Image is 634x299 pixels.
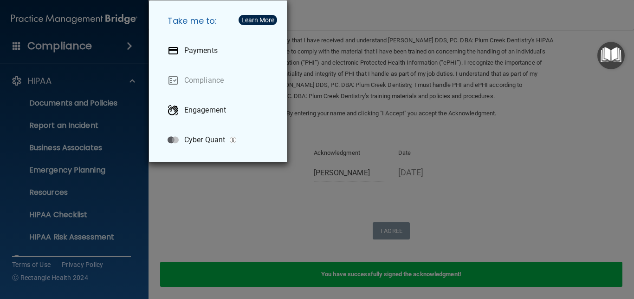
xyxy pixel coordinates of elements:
button: Open Resource Center [597,42,625,69]
h5: Take me to: [160,8,280,34]
div: Learn More [241,17,274,23]
p: Cyber Quant [184,135,225,145]
p: Payments [184,46,218,55]
a: Engagement [160,97,280,123]
a: Payments [160,38,280,64]
a: Cyber Quant [160,127,280,153]
button: Learn More [239,15,277,25]
a: Compliance [160,67,280,93]
p: Engagement [184,106,226,115]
